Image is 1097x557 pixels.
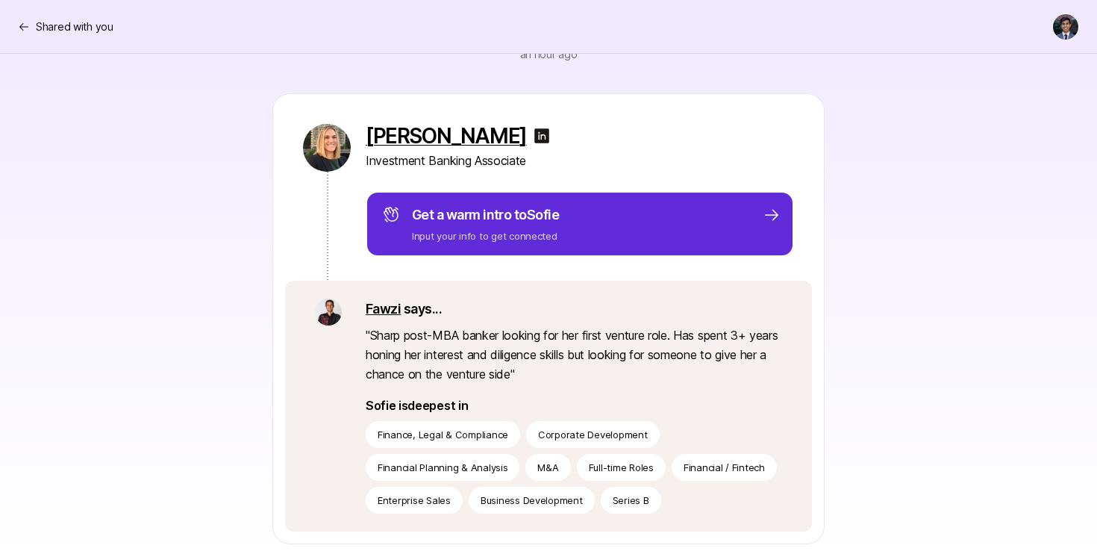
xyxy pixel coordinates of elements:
[366,151,794,170] p: Investment Banking Associate
[412,205,559,225] p: Get a warm intro
[366,124,527,148] a: [PERSON_NAME]
[303,124,351,172] img: 26964379_22cb_4a03_bc52_714bb9ec3ccc.jpg
[481,493,583,508] p: Business Development
[378,493,451,508] p: Enterprise Sales
[366,299,782,320] p: says...
[589,460,654,475] p: Full-time Roles
[366,326,782,384] p: " Sharp post-MBA banker looking for her first venture role. Has spent 3+ years honing her interes...
[412,228,559,243] p: Input your info to get connected
[1053,14,1078,40] img: Avi Saraf
[378,460,507,475] p: Financial Planning & Analysis
[684,460,765,475] p: Financial / Fintech
[613,493,649,508] p: Series B
[378,427,508,442] p: Finance, Legal & Compliance
[366,301,401,317] a: Fawzi
[537,460,558,475] p: M&A
[514,207,559,223] span: to Sofie
[538,427,648,442] p: Corporate Development
[315,299,342,326] img: ACg8ocKfD4J6FzG9_HAYQ9B8sLvPSEBLQEDmbHTY_vjoi9sRmV9s2RKt=s160-c
[520,46,578,63] p: an hour ago
[533,127,551,145] img: linkedin-logo
[366,396,782,415] p: Sofie is deepest in
[36,18,113,36] p: Shared with you
[1052,13,1079,40] button: Avi Saraf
